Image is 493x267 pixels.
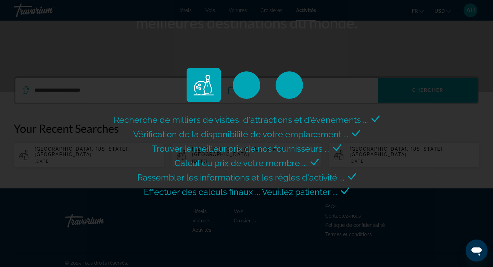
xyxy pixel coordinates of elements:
[466,240,488,262] iframe: Bouton de lancement de la fenêtre de messagerie
[175,158,307,168] span: Calcul du prix de votre membre ...
[144,187,338,197] span: Effectuer des calculs finaux ... Veuillez patienter ...
[137,172,344,183] span: Rassembler les informations et les règles d'activité ...
[114,115,368,125] span: Recherche de milliers de visites, d'attractions et d'événements ...
[152,143,330,154] span: Trouver le meilleur prix de nos fournisseurs ...
[133,129,349,139] span: Vérification de la disponibilité de votre emplacement ...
